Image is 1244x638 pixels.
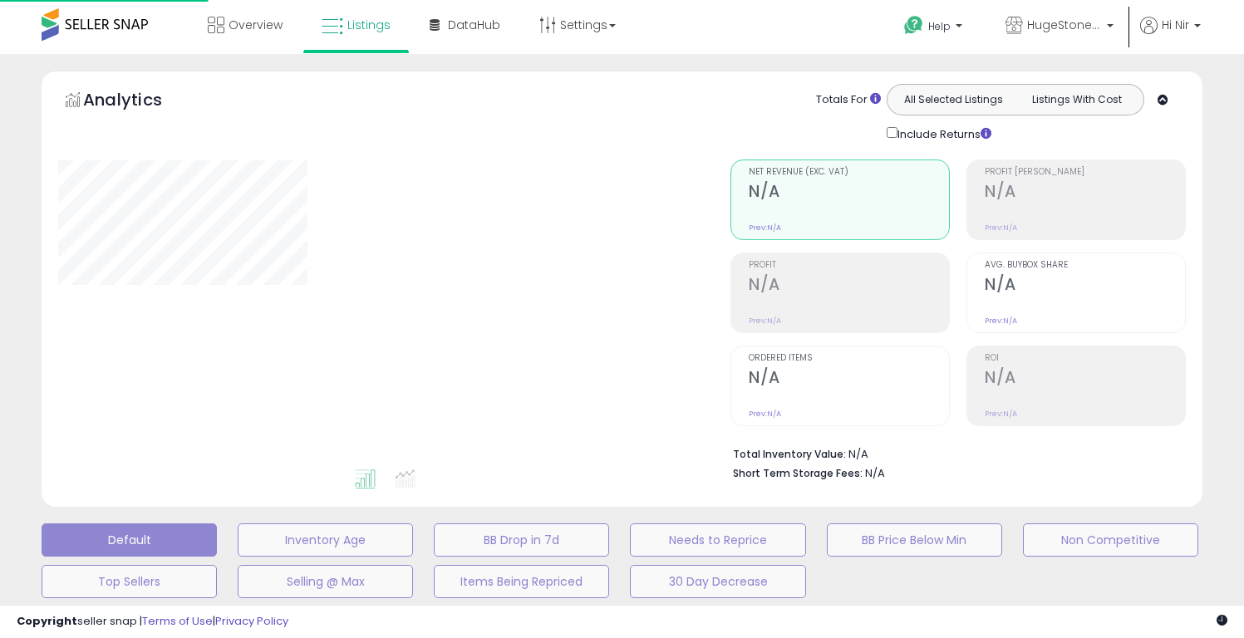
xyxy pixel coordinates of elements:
[1140,17,1201,54] a: Hi Nir
[985,223,1017,233] small: Prev: N/A
[749,316,781,326] small: Prev: N/A
[17,614,288,630] div: seller snap | |
[928,19,951,33] span: Help
[985,275,1185,297] h2: N/A
[1015,89,1138,110] button: Listings With Cost
[985,409,1017,419] small: Prev: N/A
[434,565,609,598] button: Items Being Repriced
[985,316,1017,326] small: Prev: N/A
[1027,17,1102,33] span: HugeStone Store
[891,2,979,54] a: Help
[42,523,217,557] button: Default
[749,368,949,390] h2: N/A
[238,565,413,598] button: Selling @ Max
[347,17,391,33] span: Listings
[733,447,846,461] b: Total Inventory Value:
[749,261,949,270] span: Profit
[749,354,949,363] span: Ordered Items
[749,182,949,204] h2: N/A
[985,261,1185,270] span: Avg. Buybox Share
[985,182,1185,204] h2: N/A
[892,89,1015,110] button: All Selected Listings
[865,465,885,481] span: N/A
[17,613,77,629] strong: Copyright
[1162,17,1189,33] span: Hi Nir
[874,124,1011,143] div: Include Returns
[749,275,949,297] h2: N/A
[229,17,283,33] span: Overview
[816,92,881,108] div: Totals For
[83,88,194,115] h5: Analytics
[448,17,500,33] span: DataHub
[749,168,949,177] span: Net Revenue (Exc. VAT)
[1023,523,1198,557] button: Non Competitive
[434,523,609,557] button: BB Drop in 7d
[985,368,1185,390] h2: N/A
[903,15,924,36] i: Get Help
[749,223,781,233] small: Prev: N/A
[42,565,217,598] button: Top Sellers
[238,523,413,557] button: Inventory Age
[749,409,781,419] small: Prev: N/A
[630,523,805,557] button: Needs to Reprice
[733,443,1173,463] li: N/A
[733,466,863,480] b: Short Term Storage Fees:
[985,354,1185,363] span: ROI
[985,168,1185,177] span: Profit [PERSON_NAME]
[827,523,1002,557] button: BB Price Below Min
[630,565,805,598] button: 30 Day Decrease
